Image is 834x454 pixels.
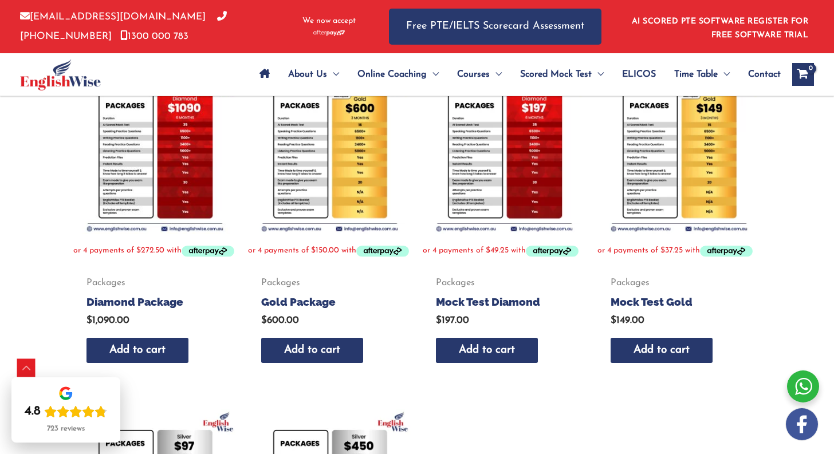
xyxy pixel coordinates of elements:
[261,338,363,364] a: Add to cart: “Gold Package”
[250,54,781,94] nav: Site Navigation: Main Menu
[436,315,442,325] span: $
[436,315,469,325] bdi: 197.00
[327,54,339,94] span: Menu Toggle
[625,8,814,45] aside: Header Widget 1
[86,277,223,289] span: Packages
[261,277,398,289] span: Packages
[302,15,356,27] span: We now accept
[313,30,345,36] img: Afterpay-Logo
[436,295,573,309] h2: Mock Test Diamond
[632,17,809,40] a: AI SCORED PTE SOFTWARE REGISTER FOR FREE SOFTWARE TRIAL
[73,71,237,234] img: Diamond Package
[611,315,616,325] span: $
[86,315,92,325] span: $
[261,315,299,325] bdi: 600.00
[611,277,748,289] span: Packages
[423,71,586,234] img: Mock Test Diamond
[20,12,227,41] a: [PHONE_NUMBER]
[120,31,188,41] a: 1300 000 783
[248,71,411,234] img: Gold Package
[674,54,718,94] span: Time Table
[613,54,665,94] a: ELICOS
[261,295,398,314] a: Gold Package
[748,54,781,94] span: Contact
[597,71,761,234] img: Mock Test Gold
[25,404,41,420] div: 4.8
[86,295,223,314] a: Diamond Package
[448,54,511,94] a: CoursesMenu Toggle
[288,54,327,94] span: About Us
[592,54,604,94] span: Menu Toggle
[20,59,101,90] img: cropped-ew-logo
[427,54,439,94] span: Menu Toggle
[436,338,538,364] a: Add to cart: “Mock Test Diamond”
[739,54,781,94] a: Contact
[86,295,223,309] h2: Diamond Package
[436,295,573,314] a: Mock Test Diamond
[611,295,748,309] h2: Mock Test Gold
[261,315,267,325] span: $
[279,54,348,94] a: About UsMenu Toggle
[490,54,502,94] span: Menu Toggle
[665,54,739,94] a: Time TableMenu Toggle
[86,338,188,364] a: Add to cart: “Diamond Package”
[792,63,814,86] a: View Shopping Cart, empty
[520,54,592,94] span: Scored Mock Test
[389,9,601,45] a: Free PTE/IELTS Scorecard Assessment
[786,408,818,440] img: white-facebook.png
[47,424,85,433] div: 723 reviews
[511,54,613,94] a: Scored Mock TestMenu Toggle
[611,295,748,314] a: Mock Test Gold
[611,338,713,364] a: Add to cart: “Mock Test Gold”
[25,404,107,420] div: Rating: 4.8 out of 5
[86,315,129,325] bdi: 1,090.00
[348,54,448,94] a: Online CoachingMenu Toggle
[718,54,730,94] span: Menu Toggle
[357,54,427,94] span: Online Coaching
[457,54,490,94] span: Courses
[611,315,644,325] bdi: 149.00
[261,295,398,309] h2: Gold Package
[622,54,656,94] span: ELICOS
[20,12,206,22] a: [EMAIL_ADDRESS][DOMAIN_NAME]
[436,277,573,289] span: Packages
